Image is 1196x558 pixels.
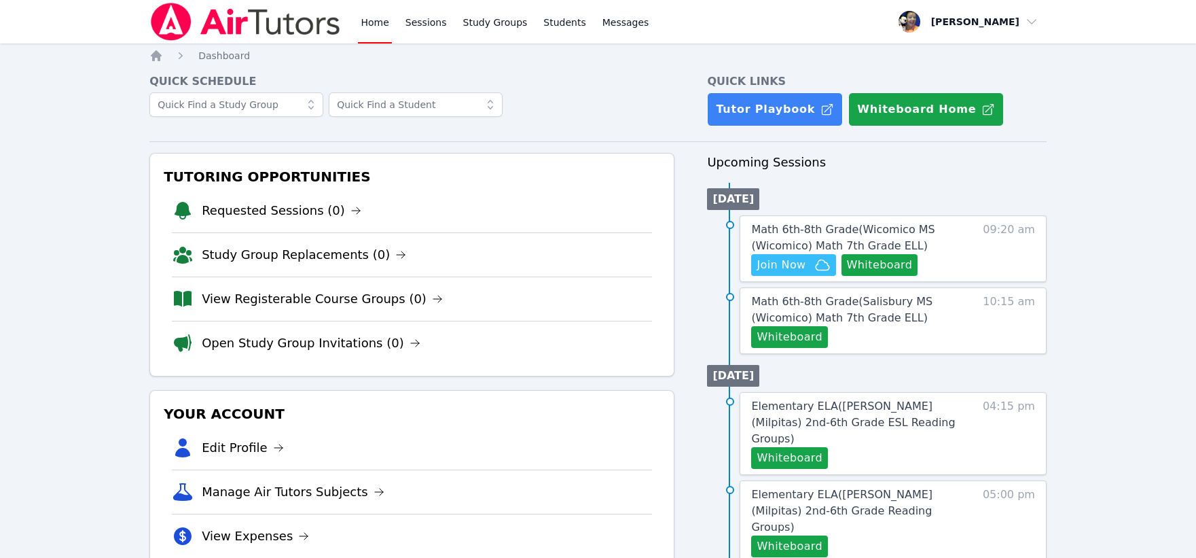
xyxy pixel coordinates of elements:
[983,222,1035,276] span: 09:20 am
[602,16,649,29] span: Messages
[751,222,964,254] a: Math 6th-8th Grade(Wicomico MS (Wicomico) Math 7th Grade ELL)
[751,326,828,348] button: Whiteboard
[202,438,284,457] a: Edit Profile
[751,223,935,252] span: Math 6th-8th Grade ( Wicomico MS (Wicomico) Math 7th Grade ELL )
[202,483,384,502] a: Manage Air Tutors Subjects
[149,3,342,41] img: Air Tutors
[848,92,1004,126] button: Whiteboard Home
[202,334,420,353] a: Open Study Group Invitations (0)
[983,294,1035,348] span: 10:15 am
[329,92,503,117] input: Quick Find a Student
[751,536,828,557] button: Whiteboard
[707,92,843,126] a: Tutor Playbook
[757,257,805,273] span: Join Now
[149,92,323,117] input: Quick Find a Study Group
[202,201,361,220] a: Requested Sessions (0)
[202,245,406,264] a: Study Group Replacements (0)
[707,365,759,387] li: [DATE]
[202,527,309,546] a: View Expenses
[161,402,663,426] h3: Your Account
[149,49,1047,63] nav: Breadcrumb
[751,487,964,536] a: Elementary ELA([PERSON_NAME] (Milpitas) 2nd-6th Grade Reading Groups)
[707,73,1047,90] h4: Quick Links
[161,164,663,189] h3: Tutoring Opportunities
[202,290,443,309] a: View Registerable Course Groups (0)
[198,49,250,63] a: Dashboard
[983,487,1035,557] span: 05:00 pm
[751,254,835,276] button: Join Now
[751,398,964,447] a: Elementary ELA([PERSON_NAME] (Milpitas) 2nd-6th Grade ESL Reading Groups)
[751,294,964,326] a: Math 6th-8th Grade(Salisbury MS (Wicomico) Math 7th Grade ELL)
[149,73,674,90] h4: Quick Schedule
[751,400,955,445] span: Elementary ELA ( [PERSON_NAME] (Milpitas) 2nd-6th Grade ESL Reading Groups )
[751,295,932,324] span: Math 6th-8th Grade ( Salisbury MS (Wicomico) Math 7th Grade ELL )
[707,188,759,210] li: [DATE]
[707,153,1047,172] h3: Upcoming Sessions
[751,488,932,534] span: Elementary ELA ( [PERSON_NAME] (Milpitas) 2nd-6th Grade Reading Groups )
[198,50,250,61] span: Dashboard
[751,447,828,469] button: Whiteboard
[983,398,1035,469] span: 04:15 pm
[841,254,918,276] button: Whiteboard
